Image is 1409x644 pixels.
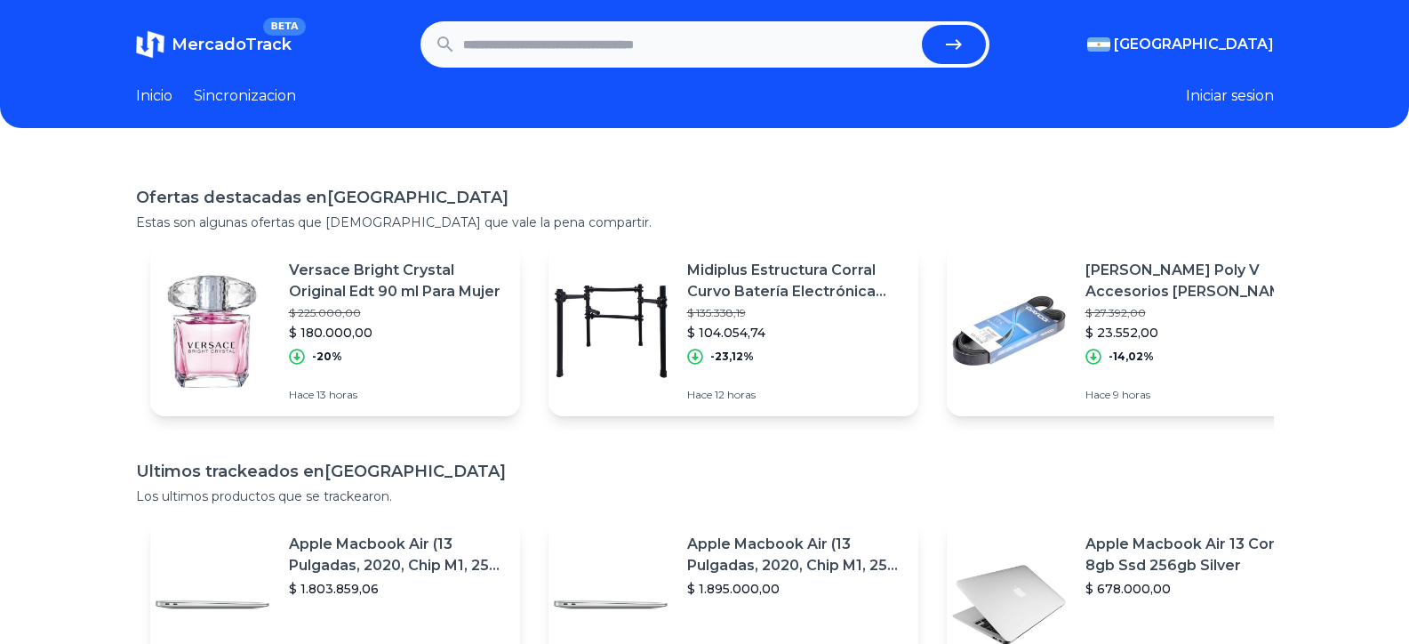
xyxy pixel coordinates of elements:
a: Featured imageVersace Bright Crystal Original Edt 90 ml Para Mujer$ 225.000,00$ 180.000,00-20%Hac... [150,246,520,416]
p: $ 225.000,00 [289,306,506,320]
p: Versace Bright Crystal Original Edt 90 ml Para Mujer [289,260,506,302]
p: Apple Macbook Air 13 Core I5 8gb Ssd 256gb Silver [1085,534,1302,576]
p: -14,02% [1109,350,1154,364]
p: $ 1.803.859,06 [289,580,506,598]
p: $ 678.000,00 [1085,580,1302,598]
p: Los ultimos productos que se trackearon. [136,487,1274,505]
span: BETA [263,18,305,36]
p: $ 104.054,74 [687,324,904,342]
img: Featured image [548,269,673,393]
a: Featured image[PERSON_NAME] Poly V Accesorios [PERSON_NAME] Fiesta Ka Ecosport$ 27.392,00$ 23.552... [947,246,1317,416]
a: MercadoTrackBETA [136,30,292,59]
img: MercadoTrack [136,30,164,59]
p: $ 135.338,19 [687,306,904,320]
p: Apple Macbook Air (13 Pulgadas, 2020, Chip M1, 256 Gb De Ssd, 8 Gb De Ram) - Plata [687,534,904,576]
img: Argentina [1087,37,1110,52]
p: -23,12% [710,350,754,364]
p: Apple Macbook Air (13 Pulgadas, 2020, Chip M1, 256 Gb De Ssd, 8 Gb De Ram) - Plata [289,534,506,576]
img: Featured image [150,269,275,393]
a: Sincronizacion [194,85,296,107]
h1: Ultimos trackeados en [GEOGRAPHIC_DATA] [136,459,1274,484]
a: Inicio [136,85,172,107]
p: [PERSON_NAME] Poly V Accesorios [PERSON_NAME] Fiesta Ka Ecosport [1085,260,1302,302]
p: Hace 13 horas [289,388,506,402]
p: Hace 12 horas [687,388,904,402]
button: Iniciar sesion [1186,85,1274,107]
p: -20% [312,350,342,364]
p: Estas son algunas ofertas que [DEMOGRAPHIC_DATA] que vale la pena compartir. [136,213,1274,231]
p: Midiplus Estructura Corral Curvo Batería Electrónica [PERSON_NAME] [687,260,904,302]
p: Hace 9 horas [1085,388,1302,402]
p: $ 180.000,00 [289,324,506,342]
p: $ 27.392,00 [1085,306,1302,320]
a: Featured imageMidiplus Estructura Corral Curvo Batería Electrónica [PERSON_NAME]$ 135.338,19$ 104... [548,246,918,416]
h1: Ofertas destacadas en [GEOGRAPHIC_DATA] [136,185,1274,210]
img: Featured image [947,269,1071,393]
p: $ 1.895.000,00 [687,580,904,598]
p: $ 23.552,00 [1085,324,1302,342]
span: MercadoTrack [172,35,292,54]
button: [GEOGRAPHIC_DATA] [1087,34,1274,55]
span: [GEOGRAPHIC_DATA] [1114,34,1274,55]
